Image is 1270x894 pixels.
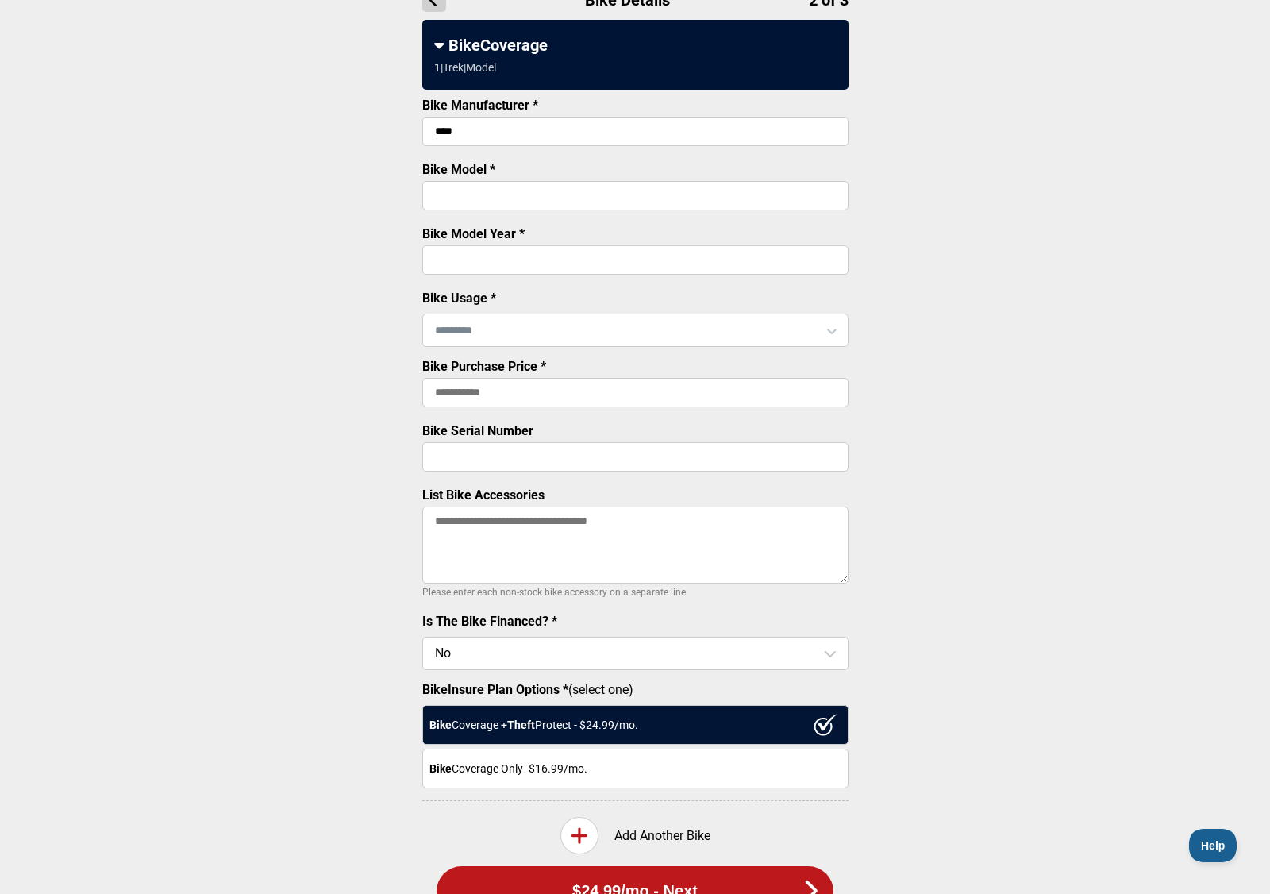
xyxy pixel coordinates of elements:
label: (select one) [422,682,849,697]
div: Add Another Bike [422,817,849,854]
div: 1 | Trek | Model [434,61,496,74]
label: Bike Manufacturer * [422,98,538,113]
div: BikeCoverage [434,36,837,55]
strong: Theft [507,719,535,731]
label: Bike Model * [422,162,495,177]
strong: BikeInsure Plan Options * [422,682,568,697]
label: List Bike Accessories [422,487,545,503]
div: Coverage + Protect - $ 24.99 /mo. [422,705,849,745]
label: Is The Bike Financed? * [422,614,557,629]
div: Coverage Only - $16.99 /mo. [422,749,849,788]
label: Bike Model Year * [422,226,525,241]
p: Please enter each non-stock bike accessory on a separate line [422,583,849,602]
iframe: Toggle Customer Support [1189,829,1238,862]
label: Bike Purchase Price * [422,359,546,374]
label: Bike Usage * [422,291,496,306]
strong: Bike [429,762,452,775]
label: Bike Serial Number [422,423,533,438]
img: ux1sgP1Haf775SAghJI38DyDlYP+32lKFAAAAAElFTkSuQmCC [814,714,837,736]
strong: Bike [429,719,452,731]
